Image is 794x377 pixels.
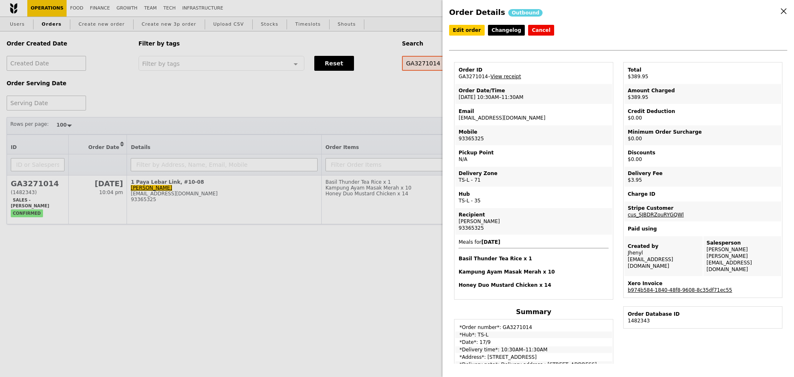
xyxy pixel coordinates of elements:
td: 93365325 [455,125,612,145]
td: TS-L - 35 [455,187,612,207]
div: Minimum Order Surcharge [628,129,778,135]
div: Order Date/Time [459,87,609,94]
div: Credit Deduction [628,108,778,115]
b: [DATE] [481,239,500,245]
a: Changelog [488,25,525,36]
div: Pickup Point [459,149,609,156]
div: Stripe Customer [628,205,778,211]
td: $0.00 [624,105,781,125]
td: [EMAIL_ADDRESS][DOMAIN_NAME] [455,105,612,125]
div: Hub [459,191,609,197]
td: GA3271014 [455,63,612,83]
td: $0.00 [624,125,781,145]
a: View receipt [490,74,521,79]
td: $389.95 [624,84,781,104]
td: *Delivery note*: Delivery address : [STREET_ADDRESS] [455,361,612,368]
button: Cancel [528,25,554,36]
td: *Hub*: TS-L [455,331,612,338]
div: Mobile [459,129,609,135]
td: *Date*: 17/9 [455,339,612,346]
div: Outbound [508,9,543,17]
div: Salesperson [707,240,778,246]
span: Order Details [449,8,505,17]
td: *Address*: [STREET_ADDRESS] [455,354,612,360]
div: 93365325 [459,225,609,231]
div: Amount Charged [628,87,778,94]
div: Discounts [628,149,778,156]
span: Meals for [459,239,609,288]
div: Delivery Fee [628,170,778,177]
td: [PERSON_NAME] [PERSON_NAME][EMAIL_ADDRESS][DOMAIN_NAME] [703,236,782,276]
a: Edit order [449,25,485,36]
a: b974b584-1840-48f8-9608-8c35df71ec55 [628,287,732,293]
div: Paid using [628,226,778,232]
h4: Honey Duo Mustard Chicken x 14 [459,282,609,288]
td: 1482343 [624,307,781,327]
div: Total [628,67,778,73]
div: Created by [628,243,699,250]
td: *Order number*: GA3271014 [455,320,612,331]
td: $0.00 [624,146,781,166]
h4: Basil Thunder Tea Rice x 1 [459,255,609,262]
div: Email [459,108,609,115]
td: TS-L - 71 [455,167,612,187]
span: – [488,74,490,79]
div: Charge ID [628,191,778,197]
div: Delivery Zone [459,170,609,177]
div: Order Database ID [628,311,778,317]
td: *Delivery time*: 10:30AM–11:30AM [455,346,612,353]
div: Xero Invoice [628,280,778,287]
td: Jhenyl [EMAIL_ADDRESS][DOMAIN_NAME] [624,236,703,276]
div: [PERSON_NAME] [459,218,609,225]
div: Order ID [459,67,609,73]
td: $3.95 [624,167,781,187]
td: N/A [455,146,612,166]
td: $389.95 [624,63,781,83]
h4: Summary [454,308,613,316]
h4: Kampung Ayam Masak Merah x 10 [459,269,609,275]
td: [DATE] 10:30AM–11:30AM [455,84,612,104]
a: cus_SJBDRZouRYGQWl [628,212,684,218]
div: Recipient [459,211,609,218]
